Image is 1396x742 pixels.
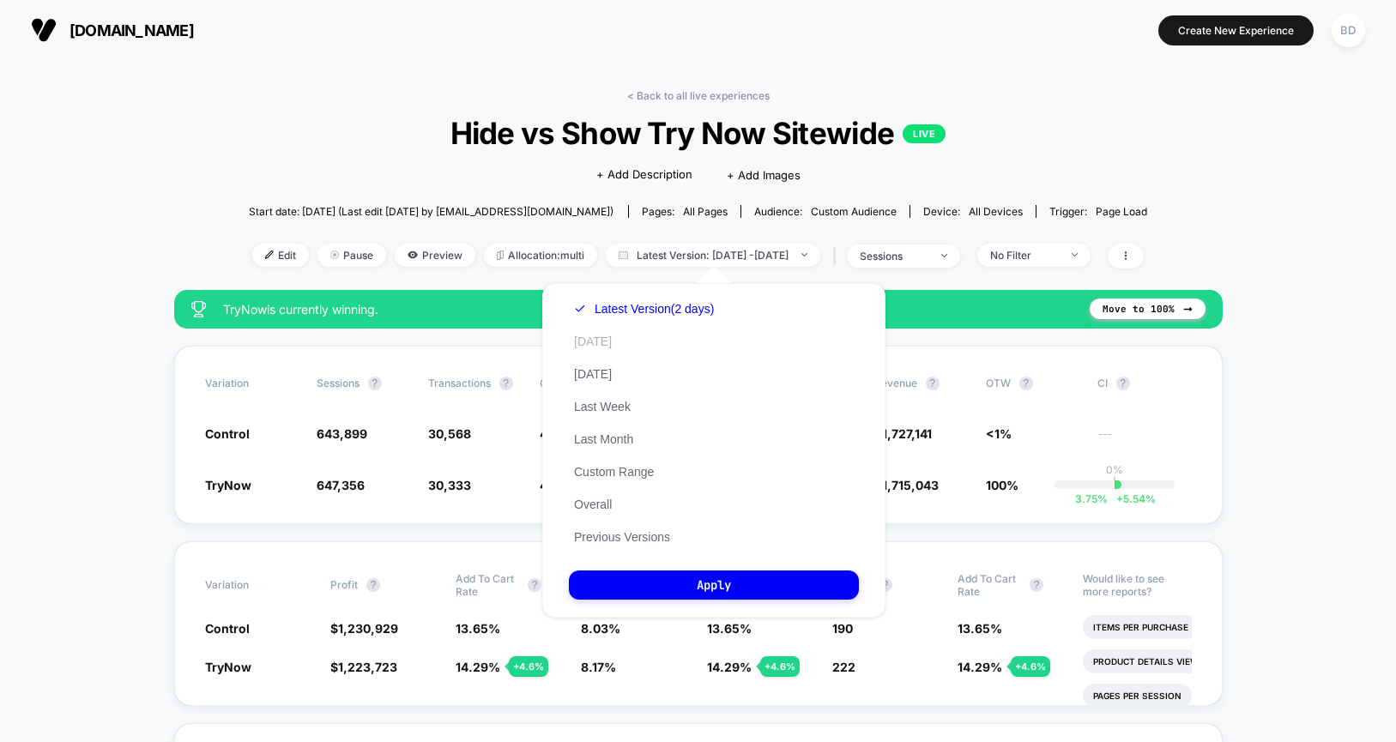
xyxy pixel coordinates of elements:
[1083,684,1192,708] li: Pages Per Session
[832,621,853,636] span: 190
[69,21,194,39] span: [DOMAIN_NAME]
[1116,492,1123,505] span: +
[428,478,471,492] span: 30,333
[428,426,471,441] span: 30,568
[1108,492,1156,505] span: 5.54 %
[1332,14,1365,47] div: BD
[265,250,274,259] img: edit
[509,656,548,677] div: + 4.6 %
[760,656,800,677] div: + 4.6 %
[223,302,1073,317] span: TryNow is currently winning.
[338,621,398,636] span: 1,230,929
[317,377,360,389] span: Sessions
[395,244,475,267] span: Preview
[569,334,617,349] button: [DATE]
[874,478,939,492] span: $
[832,660,855,674] span: 222
[330,621,398,636] span: $
[569,464,659,480] button: Custom Range
[581,660,616,674] span: 8.17 %
[1075,492,1108,505] span: 3.75 %
[205,621,250,636] span: Control
[1096,205,1147,218] span: Page Load
[205,426,250,441] span: Control
[874,426,932,441] span: $
[811,205,897,218] span: Custom Audience
[456,621,500,636] span: 13.65 %
[903,124,946,143] p: LIVE
[986,377,1080,390] span: OTW
[727,168,801,182] span: + Add Images
[428,377,491,389] span: Transactions
[1030,578,1043,592] button: ?
[317,478,365,492] span: 647,356
[1327,13,1370,48] button: BD
[1011,656,1050,677] div: + 4.6 %
[499,377,513,390] button: ?
[191,301,206,317] img: success_star
[330,578,358,591] span: Profit
[683,205,728,218] span: all pages
[1113,476,1116,489] p: |
[252,244,309,267] span: Edit
[497,250,504,260] img: rebalance
[958,660,1002,674] span: 14.29 %
[205,478,251,492] span: TryNow
[249,205,613,218] span: Start date: [DATE] (Last edit [DATE] by [EMAIL_ADDRESS][DOMAIN_NAME])
[317,244,386,267] span: Pause
[1072,253,1078,256] img: end
[205,572,299,598] span: Variation
[26,16,199,44] button: [DOMAIN_NAME]
[941,254,947,257] img: end
[330,250,339,259] img: end
[366,578,380,592] button: ?
[484,244,597,267] span: Allocation: multi
[205,377,299,390] span: Variation
[882,478,939,492] span: 1,715,043
[627,89,770,102] a: < Back to all live experiences
[882,426,932,441] span: 1,727,141
[581,621,620,636] span: 8.03 %
[1106,463,1123,476] p: 0%
[205,660,251,674] span: TryNow
[1083,649,1240,673] li: Product Details Views Rate
[1097,377,1192,390] span: CI
[456,660,500,674] span: 14.29 %
[754,205,897,218] div: Audience:
[986,478,1018,492] span: 100%
[707,660,752,674] span: 14.29 %
[1083,572,1191,598] p: Would like to see more reports?
[619,250,628,259] img: calendar
[569,529,675,545] button: Previous Versions
[569,431,638,447] button: Last Month
[31,17,57,43] img: Visually logo
[986,426,1012,441] span: <1%
[707,621,752,636] span: 13.65 %
[569,399,636,414] button: Last Week
[368,377,382,390] button: ?
[338,660,397,674] span: 1,223,723
[990,249,1059,262] div: No Filter
[829,244,847,268] span: |
[910,205,1036,218] span: Device:
[293,115,1103,151] span: Hide vs Show Try Now Sitewide
[606,244,820,267] span: Latest Version: [DATE] - [DATE]
[1116,377,1130,390] button: ?
[569,366,617,382] button: [DATE]
[569,497,617,512] button: Overall
[596,166,692,184] span: + Add Description
[969,205,1023,218] span: all devices
[317,426,367,441] span: 643,899
[1158,15,1314,45] button: Create New Experience
[569,570,859,600] button: Apply
[926,377,940,390] button: ?
[1090,299,1206,319] button: Move to 100%
[569,301,719,317] button: Latest Version(2 days)
[330,660,397,674] span: $
[860,250,928,262] div: sessions
[958,572,1021,598] span: Add To Cart Rate
[1083,615,1199,639] li: Items Per Purchase
[1049,205,1147,218] div: Trigger:
[1097,429,1192,442] span: ---
[801,253,807,256] img: end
